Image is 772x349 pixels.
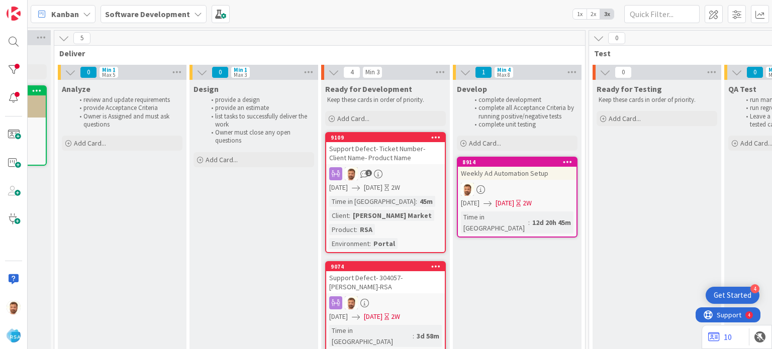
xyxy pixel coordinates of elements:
[599,96,715,104] p: Keep these cards in order of priority.
[326,296,445,309] div: AS
[326,142,445,164] div: Support Defect- Ticket Number- Client Name- Product Name
[708,331,732,343] a: 10
[458,167,576,180] div: Weekly Ad Automation Setup
[624,5,700,23] input: Quick Filter...
[750,284,759,293] div: 4
[345,167,358,180] img: AS
[74,139,106,148] span: Add Card...
[417,196,435,207] div: 45m
[329,196,416,207] div: Time in [GEOGRAPHIC_DATA]
[357,224,375,235] div: RSA
[364,311,382,322] span: [DATE]
[105,9,190,19] b: Software Development
[326,271,445,293] div: Support Defect- 304057- [PERSON_NAME]-RSA
[523,198,532,208] div: 2W
[461,183,474,196] img: AS
[469,139,501,148] span: Add Card...
[206,96,313,104] li: provide a design
[326,167,445,180] div: AS
[327,96,444,104] p: Keep these cards in order of priority.
[329,182,348,193] span: [DATE]
[413,330,414,341] span: :
[326,133,445,164] div: 9109Support Defect- Ticket Number- Client Name- Product Name
[530,217,573,228] div: 12d 20h 45m
[102,72,115,77] div: Max 5
[51,8,79,20] span: Kanban
[234,67,247,72] div: Min 1
[469,104,576,121] li: complete all Acceptance Criteria by running positive/negative tests
[573,9,587,19] span: 1x
[326,262,445,271] div: 9074
[528,217,530,228] span: :
[391,311,400,322] div: 2W
[326,133,445,142] div: 9109
[329,238,369,249] div: Environment
[416,196,417,207] span: :
[615,66,632,78] span: 0
[365,70,379,75] div: Min 3
[497,72,510,77] div: Max 8
[714,290,751,300] div: Get Started
[458,183,576,196] div: AS
[497,67,511,72] div: Min 4
[746,66,763,78] span: 0
[74,104,181,112] li: provide Acceptance Criteria
[462,159,576,166] div: 8914
[609,114,641,123] span: Add Card...
[706,287,759,304] div: Open Get Started checklist, remaining modules: 4
[7,300,21,314] img: AS
[364,182,382,193] span: [DATE]
[461,211,528,234] div: Time in [GEOGRAPHIC_DATA]
[597,84,662,94] span: Ready for Testing
[206,104,313,112] li: provide an estimate
[457,84,487,94] span: Develop
[234,72,247,77] div: Max 3
[337,114,369,123] span: Add Card...
[349,210,350,221] span: :
[369,238,371,249] span: :
[371,238,398,249] div: Portal
[469,121,576,129] li: complete unit testing
[329,210,349,221] div: Client
[62,84,90,94] span: Analyze
[461,198,479,208] span: [DATE]
[587,9,600,19] span: 2x
[206,129,313,145] li: Owner must close any open questions
[194,84,219,94] span: Design
[325,132,446,253] a: 9109Support Defect- Ticket Number- Client Name- Product NameAS[DATE][DATE]2WTime in [GEOGRAPHIC_D...
[59,48,572,58] span: Deliver
[608,32,625,44] span: 0
[21,2,46,14] span: Support
[458,158,576,180] div: 8914Weekly Ad Automation Setup
[212,66,229,78] span: 0
[600,9,614,19] span: 3x
[7,328,21,342] img: avatar
[329,311,348,322] span: [DATE]
[343,66,360,78] span: 4
[52,4,55,12] div: 4
[457,157,577,238] a: 8914Weekly Ad Automation SetupAS[DATE][DATE]2WTime in [GEOGRAPHIC_DATA]:12d 20h 45m
[329,224,356,235] div: Product
[206,155,238,164] span: Add Card...
[365,170,372,176] span: 1
[728,84,756,94] span: QA Test
[496,198,514,208] span: [DATE]
[206,112,313,129] li: list tasks to successfully deliver the work
[80,66,97,78] span: 0
[74,112,181,129] li: Owner is Assigned and must ask questions
[475,66,492,78] span: 1
[73,32,90,44] span: 5
[414,330,442,341] div: 3d 58m
[74,96,181,104] li: review and update requirements
[458,158,576,167] div: 8914
[102,67,116,72] div: Min 1
[469,96,576,104] li: complete development
[391,182,400,193] div: 2W
[326,262,445,293] div: 9074Support Defect- 304057- [PERSON_NAME]-RSA
[356,224,357,235] span: :
[331,134,445,141] div: 9109
[350,210,434,221] div: [PERSON_NAME] Market
[325,84,412,94] span: Ready for Development
[345,296,358,309] img: AS
[331,263,445,270] div: 9074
